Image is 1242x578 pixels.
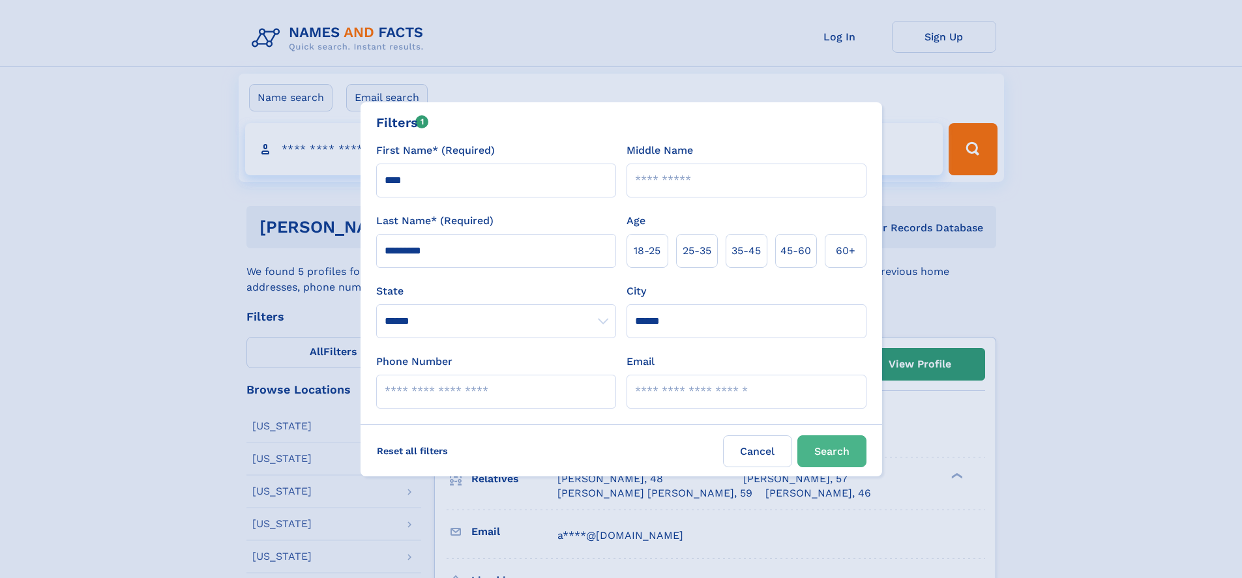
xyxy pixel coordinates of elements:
span: 60+ [836,243,855,259]
span: 45‑60 [780,243,811,259]
label: Last Name* (Required) [376,213,494,229]
label: First Name* (Required) [376,143,495,158]
label: Reset all filters [368,435,456,467]
label: Middle Name [627,143,693,158]
span: 35‑45 [732,243,761,259]
label: Age [627,213,645,229]
label: City [627,283,646,299]
label: State [376,283,616,299]
span: 25‑35 [683,243,711,259]
label: Phone Number [376,354,452,369]
button: Search [797,435,866,467]
label: Cancel [723,435,792,467]
span: 18‑25 [634,243,660,259]
div: Filters [376,113,429,132]
label: Email [627,354,655,369]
